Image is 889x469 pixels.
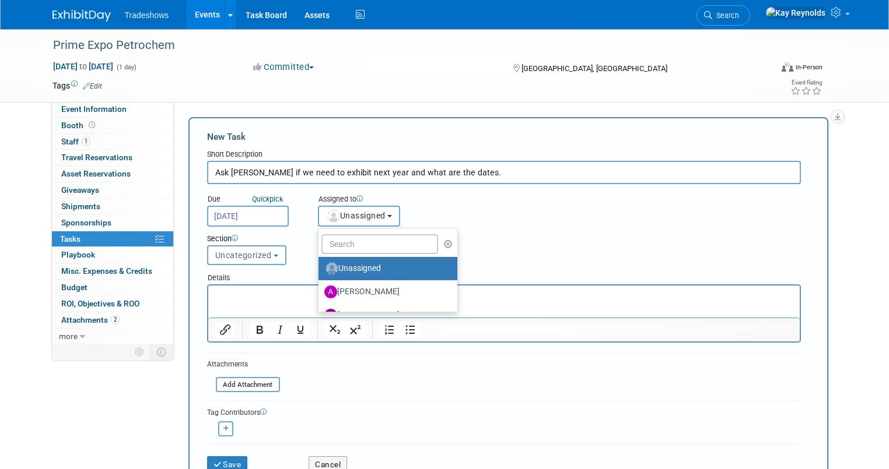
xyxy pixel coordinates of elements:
[324,283,446,301] label: [PERSON_NAME]
[215,251,272,260] span: Uncategorized
[86,121,97,129] span: Booth not reserved yet
[207,234,750,245] div: Section
[290,322,310,338] button: Underline
[49,35,757,56] div: Prime Expo Petrochem
[380,322,400,338] button: Numbered list
[207,131,801,143] div: New Task
[61,218,111,227] span: Sponsorships
[207,267,801,284] div: Details
[207,359,280,369] div: Attachments
[782,62,793,72] img: Format-Inperson.png
[790,80,822,86] div: Event Rating
[60,234,80,244] span: Tasks
[61,283,87,292] span: Budget
[82,137,90,146] span: 1
[250,194,285,204] a: Quickpick
[52,312,173,328] a: Attachments2
[61,185,99,195] span: Giveaways
[321,234,438,254] input: Search
[324,309,337,322] img: B.jpg
[709,61,822,78] div: Event Format
[116,64,136,71] span: (1 day)
[61,202,100,211] span: Shipments
[249,61,318,73] button: Committed
[83,82,102,90] a: Edit
[149,344,173,359] td: Toggle Event Tabs
[325,322,345,338] button: Subscript
[712,11,739,20] span: Search
[52,247,173,263] a: Playbook
[324,306,446,325] label: [PERSON_NAME]
[318,206,401,227] button: Unassigned
[52,231,173,247] a: Tasks
[61,169,131,178] span: Asset Reservations
[324,259,446,278] label: Unassigned
[61,121,97,130] span: Booth
[215,322,235,338] button: Insert/edit link
[52,263,173,279] a: Misc. Expenses & Credits
[61,266,152,276] span: Misc. Expenses & Credits
[345,322,365,338] button: Superscript
[207,405,801,418] div: Tag Contributors
[52,280,173,295] a: Budget
[52,199,173,214] a: Shipments
[318,194,453,206] div: Assigned to
[400,322,420,338] button: Bullet list
[521,64,667,73] span: [GEOGRAPHIC_DATA], [GEOGRAPHIC_DATA]
[52,150,173,165] a: Travel Reservations
[324,285,337,298] img: A.jpg
[207,149,801,161] div: Short Description
[129,344,150,359] td: Personalize Event Tab Strip
[61,104,127,114] span: Event Information
[52,80,102,91] td: Tags
[61,153,132,162] span: Travel Reservations
[52,118,173,133] a: Booth
[61,315,120,325] span: Attachments
[696,5,750,26] a: Search
[59,332,78,341] span: more
[52,215,173,231] a: Sponsorships
[52,134,173,150] a: Staff1
[252,195,269,203] i: Quick
[125,10,169,20] span: Tradeshows
[78,62,89,71] span: to
[207,245,286,265] button: Uncategorized
[326,211,386,220] span: Unassigned
[207,161,801,184] input: Name of task or a short description
[250,322,269,338] button: Bold
[52,182,173,198] a: Giveaways
[61,299,139,308] span: ROI, Objectives & ROO
[270,322,290,338] button: Italic
[61,250,95,259] span: Playbook
[208,285,800,318] iframe: Rich Text Area
[795,63,822,72] div: In-Person
[52,61,114,72] span: [DATE] [DATE]
[52,296,173,312] a: ROI, Objectives & ROO
[111,315,120,324] span: 2
[325,262,338,275] img: Unassigned-User-Icon.png
[765,6,826,19] img: Kay Reynolds
[52,329,173,344] a: more
[207,194,300,206] div: Due
[207,206,289,227] input: Due Date
[52,10,111,22] img: ExhibitDay
[52,166,173,182] a: Asset Reservations
[52,101,173,117] a: Event Information
[61,137,90,146] span: Staff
